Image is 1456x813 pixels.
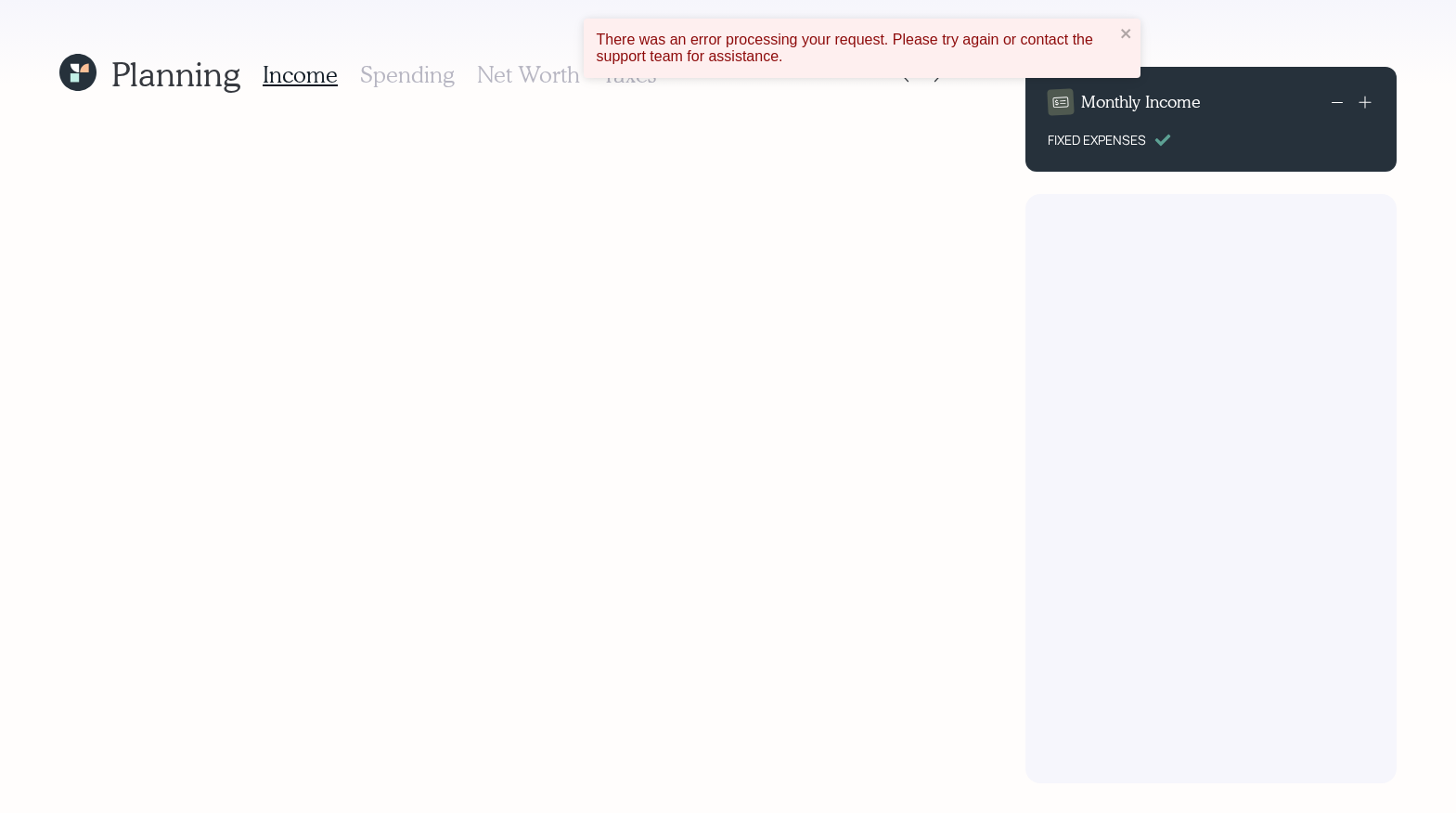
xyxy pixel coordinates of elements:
[1120,26,1133,44] button: close
[477,61,580,88] h3: Net Worth
[360,61,455,88] h3: Spending
[1048,130,1146,149] div: FIXED EXPENSES
[111,54,240,94] h1: Planning
[1081,92,1201,112] h4: Monthly Income
[263,61,338,88] h3: Income
[597,32,1115,65] div: There was an error processing your request. Please try again or contact the support team for assi...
